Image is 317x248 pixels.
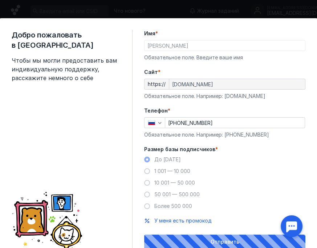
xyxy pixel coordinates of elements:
[144,54,305,61] div: Обязательное поле. Введите ваше имя
[144,107,168,114] span: Телефон
[154,217,212,224] button: У меня есть промокод
[144,30,155,37] span: Имя
[154,217,212,224] span: У меня есть промокод
[144,92,305,100] div: Обязательное поле. Например: [DOMAIN_NAME]
[12,30,121,50] span: Добро пожаловать в [GEOGRAPHIC_DATA]
[144,68,158,76] span: Cайт
[12,56,121,82] span: Чтобы мы могли предоставить вам индивидуальную поддержку, расскажите немного о себе
[144,146,215,153] span: Размер базы подписчиков
[144,131,305,138] div: Обязательное поле. Например: [PHONE_NUMBER]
